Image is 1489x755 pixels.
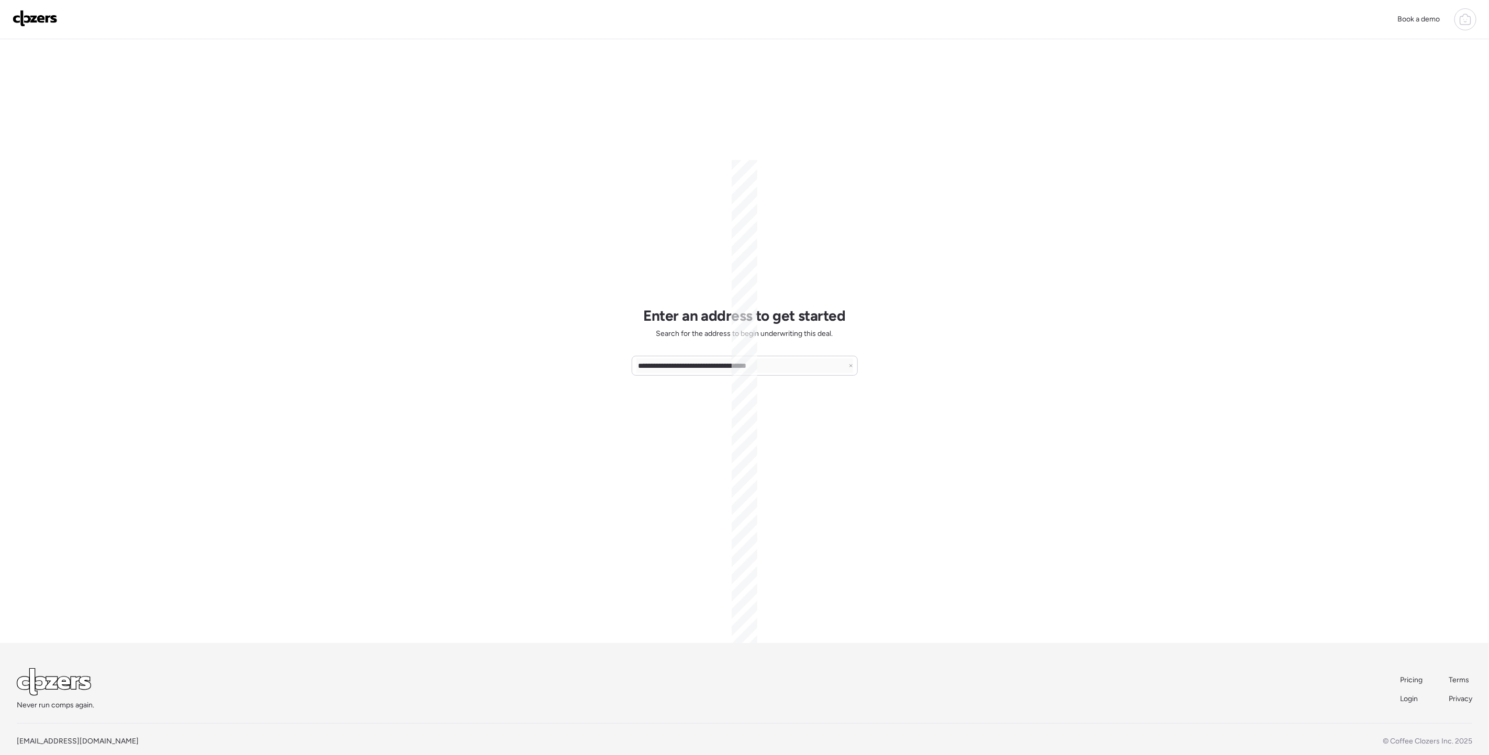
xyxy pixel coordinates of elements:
[17,700,94,711] span: Never run comps again.
[17,668,91,696] img: Logo Light
[1449,675,1469,684] span: Terms
[1449,694,1472,703] span: Privacy
[1400,694,1424,704] a: Login
[1400,675,1423,684] span: Pricing
[13,10,58,27] img: Logo
[1449,694,1472,704] a: Privacy
[1449,675,1472,685] a: Terms
[1400,694,1418,703] span: Login
[1397,15,1440,24] span: Book a demo
[644,307,846,324] h1: Enter an address to get started
[656,329,833,339] span: Search for the address to begin underwriting this deal.
[1400,675,1424,685] a: Pricing
[1383,737,1472,746] span: © Coffee Clozers Inc. 2025
[17,737,139,746] a: [EMAIL_ADDRESS][DOMAIN_NAME]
